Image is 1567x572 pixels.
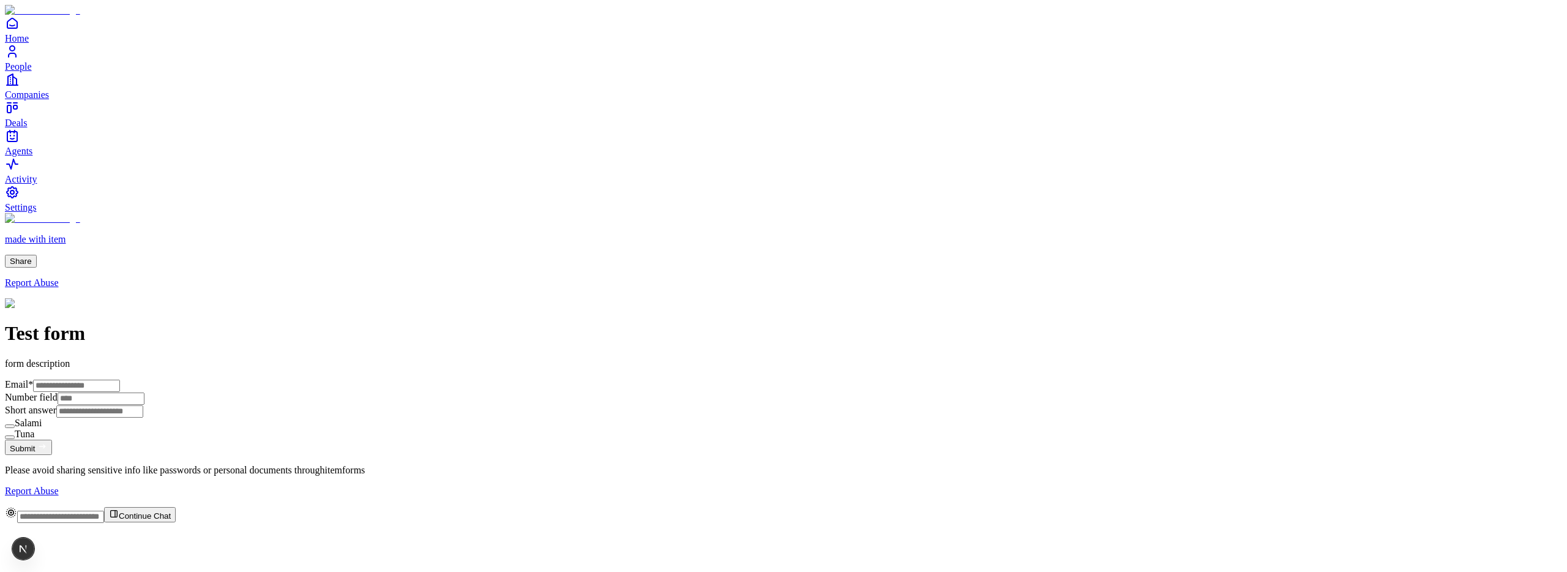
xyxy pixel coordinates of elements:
[5,255,37,268] button: Share
[5,129,1562,156] a: Agents
[5,157,1562,184] a: Activity
[5,465,1562,476] p: Please avoid sharing sensitive info like passwords or personal documents through forms
[5,322,1562,345] h1: Test form
[5,33,29,43] span: Home
[104,507,176,522] button: Continue Chat
[5,185,1562,213] a: Settings
[15,429,34,439] label: Tuna
[5,506,1562,523] div: Continue Chat
[5,358,1562,369] p: form description
[5,44,1562,72] a: People
[5,392,58,402] label: Number field
[5,440,52,455] button: Submit
[5,16,1562,43] a: Home
[5,213,1562,245] a: made with item
[15,418,42,428] label: Salami
[325,465,342,475] span: item
[119,511,171,521] span: Continue Chat
[5,277,1562,288] a: Report Abuse
[5,61,32,72] span: People
[5,213,80,224] img: Item Brain Logo
[5,118,27,128] span: Deals
[5,174,37,184] span: Activity
[5,486,1562,497] a: Report Abuse
[5,405,56,415] label: Short answer
[5,5,80,16] img: Item Brain Logo
[5,379,33,389] label: Email
[5,89,49,100] span: Companies
[5,72,1562,100] a: Companies
[5,202,37,213] span: Settings
[5,298,59,309] img: Form Logo
[5,234,1562,245] p: made with item
[5,100,1562,128] a: Deals
[5,146,32,156] span: Agents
